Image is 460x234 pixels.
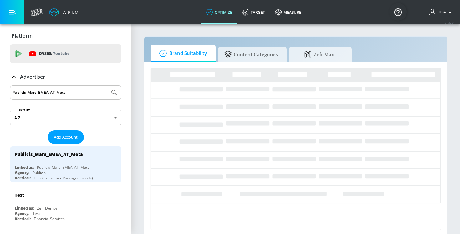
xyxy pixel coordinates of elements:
div: Zefr Demos [37,205,58,211]
label: Sort By [18,108,31,112]
span: v 4.32.0 [445,21,454,24]
p: DV360: [39,50,69,57]
a: Target [237,1,270,24]
div: Linked as: [15,205,34,211]
button: Open Resource Center [389,3,407,21]
div: Publicis_Mars_EMEA_AT_MetaLinked as:Publicis_Mars_EMEA_AT_MetaAgency:PublicisVertical:CPG (Consum... [10,146,121,182]
p: Advertiser [20,73,45,80]
span: Brand Suitability [157,46,207,61]
input: Search by name [13,88,107,97]
a: measure [270,1,306,24]
button: BSP [429,8,454,16]
div: Test [33,211,40,216]
div: TestLinked as:Zefr DemosAgency:TestVertical:Financial Services [10,187,121,223]
div: Atrium [61,9,79,15]
span: login as: bsp_linking@zefr.com [436,10,446,14]
p: Platform [12,32,33,39]
button: Submit Search [107,86,121,99]
span: Content Categories [224,47,278,62]
div: Publicis_Mars_EMEA_AT_Meta [15,151,83,157]
div: Advertiser [10,68,121,86]
div: A-Z [10,110,121,125]
p: Youtube [53,50,69,57]
div: Platform [10,27,121,45]
a: Atrium [49,8,79,17]
a: optimize [201,1,237,24]
div: Agency: [15,211,29,216]
div: Vertical: [15,216,31,221]
div: Financial Services [34,216,65,221]
div: Linked as: [15,165,34,170]
div: Vertical: [15,175,31,181]
div: CPG (Consumer Packaged Goods) [34,175,93,181]
div: Publicis [33,170,46,175]
div: DV360: Youtube [10,44,121,63]
div: Test [15,192,24,198]
span: Zefr Max [295,47,343,62]
span: Add Account [54,134,78,141]
div: Agency: [15,170,29,175]
div: Publicis_Mars_EMEA_AT_Meta [37,165,89,170]
button: Add Account [48,130,84,144]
